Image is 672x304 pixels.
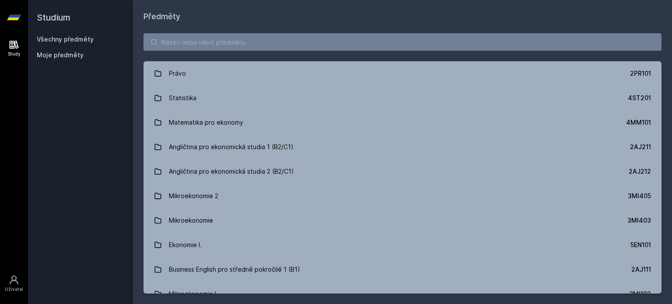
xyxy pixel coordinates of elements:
[2,35,26,62] a: Study
[627,216,651,225] div: 3MI403
[630,69,651,78] div: 2PR101
[629,290,651,298] div: 3MI102
[169,163,294,180] div: Angličtina pro ekonomická studia 2 (B2/C1)
[630,241,651,249] div: 5EN101
[143,233,661,257] a: Ekonomie I. 5EN101
[143,208,661,233] a: Mikroekonomie 3MI403
[629,167,651,176] div: 2AJ212
[143,184,661,208] a: Mikroekonomie 2 3MI405
[5,286,23,293] div: Uživatel
[169,114,243,131] div: Matematika pro ekonomy
[631,265,651,274] div: 2AJ111
[143,61,661,86] a: Právo 2PR101
[143,257,661,282] a: Business English pro středně pokročilé 1 (B1) 2AJ111
[628,94,651,102] div: 4ST201
[8,51,21,57] div: Study
[628,192,651,200] div: 3MI405
[143,159,661,184] a: Angličtina pro ekonomická studia 2 (B2/C1) 2AJ212
[169,89,196,107] div: Statistika
[143,110,661,135] a: Matematika pro ekonomy 4MM101
[169,138,294,156] div: Angličtina pro ekonomická studia 1 (B2/C1)
[169,285,216,303] div: Mikroekonomie I
[37,51,84,59] span: Moje předměty
[143,33,661,51] input: Název nebo ident předmětu…
[143,10,661,23] h1: Předměty
[2,270,26,297] a: Uživatel
[169,65,186,82] div: Právo
[37,35,94,43] a: Všechny předměty
[143,135,661,159] a: Angličtina pro ekonomická studia 1 (B2/C1) 2AJ211
[169,236,202,254] div: Ekonomie I.
[169,261,300,278] div: Business English pro středně pokročilé 1 (B1)
[626,118,651,127] div: 4MM101
[169,187,218,205] div: Mikroekonomie 2
[143,86,661,110] a: Statistika 4ST201
[169,212,213,229] div: Mikroekonomie
[630,143,651,151] div: 2AJ211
